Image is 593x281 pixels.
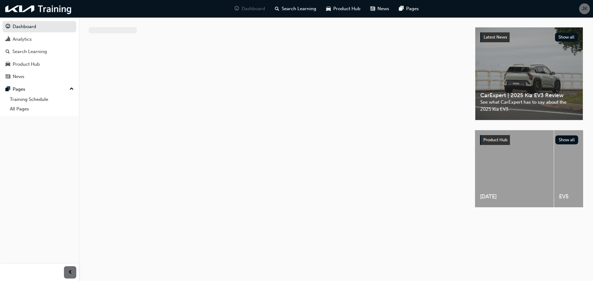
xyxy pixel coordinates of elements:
span: news-icon [370,5,375,13]
div: Search Learning [12,48,47,55]
button: JK [579,3,590,14]
a: All Pages [7,104,76,114]
a: Dashboard [2,21,76,32]
span: guage-icon [6,24,10,30]
a: Latest NewsShow all [480,32,578,42]
a: pages-iconPages [394,2,424,15]
span: Pages [406,5,419,12]
a: news-iconNews [365,2,394,15]
span: See what CarExpert has to say about the 2025 Kia EV3. [480,99,578,113]
span: guage-icon [234,5,239,13]
div: Pages [13,86,25,93]
a: Product HubShow all [480,135,578,145]
span: news-icon [6,74,10,80]
div: News [13,73,24,80]
a: search-iconSearch Learning [270,2,321,15]
span: News [377,5,389,12]
span: CarExpert | 2025 Kia EV3 Review [480,92,578,99]
span: search-icon [6,49,10,55]
button: Pages [2,84,76,95]
a: guage-iconDashboard [229,2,270,15]
span: JK [582,5,587,12]
button: Show all [555,135,578,144]
a: Analytics [2,34,76,45]
button: Show all [555,33,578,42]
span: search-icon [275,5,279,13]
span: Product Hub [483,137,507,143]
a: [DATE] [475,130,554,207]
span: car-icon [6,62,10,67]
span: Latest News [484,35,507,40]
a: News [2,71,76,82]
span: car-icon [326,5,331,13]
span: up-icon [69,85,74,93]
span: pages-icon [399,5,404,13]
a: Training Schedule [7,95,76,104]
span: Dashboard [242,5,265,12]
span: Product Hub [333,5,360,12]
span: Search Learning [282,5,316,12]
div: Product Hub [13,61,40,68]
div: Analytics [13,36,32,43]
a: Latest NewsShow allCarExpert | 2025 Kia EV3 ReviewSee what CarExpert has to say about the 2025 Ki... [475,27,583,120]
span: prev-icon [68,269,73,276]
span: chart-icon [6,37,10,42]
a: Product Hub [2,59,76,70]
span: [DATE] [480,193,549,200]
img: kia-training [3,2,74,15]
button: DashboardAnalyticsSearch LearningProduct HubNews [2,20,76,84]
a: Search Learning [2,46,76,57]
a: car-iconProduct Hub [321,2,365,15]
span: pages-icon [6,87,10,92]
